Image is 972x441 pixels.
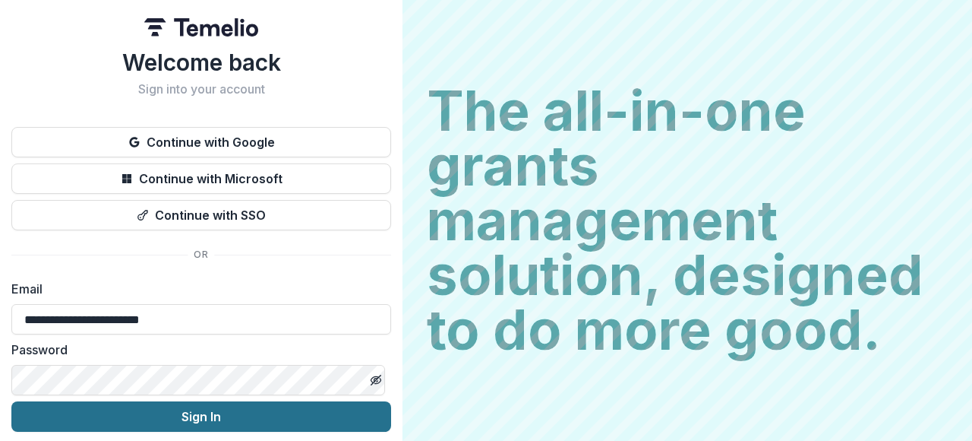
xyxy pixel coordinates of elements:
h1: Welcome back [11,49,391,76]
h2: Sign into your account [11,82,391,97]
button: Continue with Microsoft [11,163,391,194]
button: Continue with SSO [11,200,391,230]
button: Toggle password visibility [364,368,388,392]
label: Email [11,280,382,298]
img: Temelio [144,18,258,36]
label: Password [11,341,382,359]
button: Sign In [11,401,391,432]
button: Continue with Google [11,127,391,157]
